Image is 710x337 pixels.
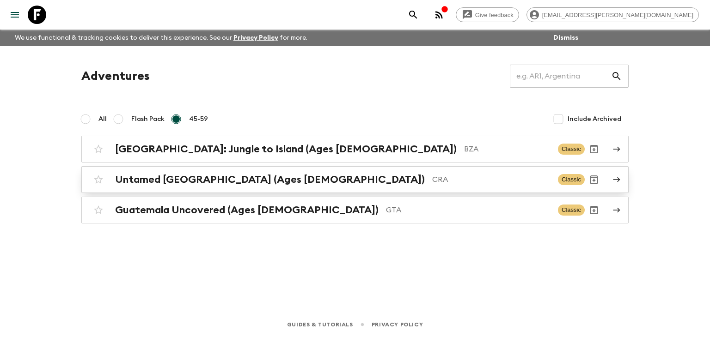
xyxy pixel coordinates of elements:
button: menu [6,6,24,24]
span: Give feedback [470,12,519,18]
h2: Untamed [GEOGRAPHIC_DATA] (Ages [DEMOGRAPHIC_DATA]) [115,174,425,186]
a: Guatemala Uncovered (Ages [DEMOGRAPHIC_DATA])GTAClassicArchive [81,197,629,223]
p: BZA [464,144,551,155]
span: Include Archived [568,114,621,124]
p: CRA [432,174,551,185]
span: Classic [558,174,585,185]
span: Classic [558,144,585,155]
input: e.g. AR1, Argentina [510,63,611,89]
a: Privacy Policy [233,35,278,41]
span: [EMAIL_ADDRESS][PERSON_NAME][DOMAIN_NAME] [537,12,698,18]
a: Give feedback [456,7,519,22]
p: GTA [386,205,551,216]
button: search adventures [404,6,422,24]
button: Archive [585,201,603,219]
button: Archive [585,170,603,189]
a: Privacy Policy [372,319,423,330]
a: [GEOGRAPHIC_DATA]: Jungle to Island (Ages [DEMOGRAPHIC_DATA])BZAClassicArchive [81,136,629,162]
a: Guides & Tutorials [287,319,353,330]
a: Untamed [GEOGRAPHIC_DATA] (Ages [DEMOGRAPHIC_DATA])CRAClassicArchive [81,166,629,193]
p: We use functional & tracking cookies to deliver this experience. See our for more. [11,30,311,46]
button: Archive [585,140,603,158]
span: All [98,114,107,124]
span: 45-59 [189,114,208,124]
button: Dismiss [551,31,581,44]
span: Flash Pack [131,114,165,124]
h2: [GEOGRAPHIC_DATA]: Jungle to Island (Ages [DEMOGRAPHIC_DATA]) [115,143,457,155]
div: [EMAIL_ADDRESS][PERSON_NAME][DOMAIN_NAME] [526,7,699,22]
h1: Adventures [81,67,150,85]
span: Classic [558,205,585,216]
h2: Guatemala Uncovered (Ages [DEMOGRAPHIC_DATA]) [115,204,379,216]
